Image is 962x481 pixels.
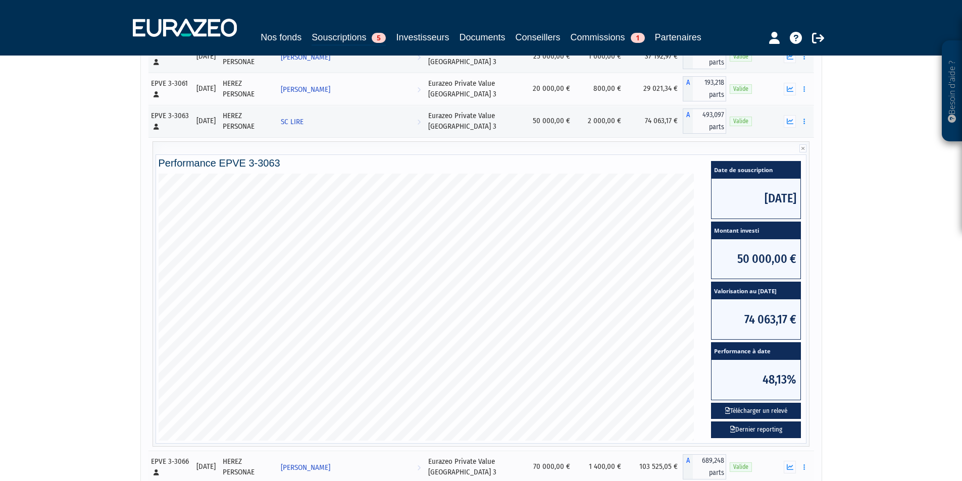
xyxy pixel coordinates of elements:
div: EPVE 3-3061 [151,78,189,100]
span: Performance à date [712,343,800,360]
a: Conseillers [516,30,561,44]
td: 25 000,00 € [521,40,575,73]
i: Voir l'investisseur [417,80,421,99]
a: Partenaires [655,30,701,44]
td: 20 000,00 € [521,73,575,105]
a: Souscriptions5 [312,30,386,46]
td: 800,00 € [575,73,626,105]
td: 29 021,34 € [626,73,683,105]
a: [PERSON_NAME] [277,46,424,67]
h4: Performance EPVE 3-3063 [159,157,804,169]
a: [PERSON_NAME] [277,457,424,477]
div: [DATE] [196,83,216,94]
a: Documents [459,30,505,44]
span: Valide [730,462,752,472]
div: Eurazeo Private Value [GEOGRAPHIC_DATA] 3 [428,78,517,100]
td: 74 063,17 € [626,105,683,137]
span: 48,13% [712,360,800,400]
div: A - Eurazeo Private Value Europe 3 [683,109,726,134]
span: A [683,454,693,479]
p: Besoin d'aide ? [946,46,958,137]
td: 1 000,00 € [575,40,626,73]
div: [DATE] [196,51,216,62]
div: Eurazeo Private Value [GEOGRAPHIC_DATA] 3 [428,111,517,132]
span: 50 000,00 € [712,239,800,279]
td: HEREZ PERSONAE [219,105,277,137]
div: Eurazeo Private Value [GEOGRAPHIC_DATA] 3 [428,46,517,68]
td: 50 000,00 € [521,105,575,137]
i: Voir l'investisseur [417,48,421,67]
td: HEREZ PERSONAE [219,73,277,105]
td: 2 000,00 € [575,105,626,137]
a: [PERSON_NAME] [277,79,424,99]
div: Eurazeo Private Value [GEOGRAPHIC_DATA] 3 [428,456,517,478]
div: EPVE 3-3060 [151,46,189,68]
div: EPVE 3-3066 [151,456,189,478]
span: 74 063,17 € [712,299,800,339]
a: Dernier reporting [711,421,801,438]
span: [PERSON_NAME] [281,458,330,477]
span: Valorisation au [DATE] [712,282,800,299]
td: 37 192,97 € [626,40,683,73]
span: [PERSON_NAME] [281,80,330,99]
a: Commissions1 [571,30,645,44]
div: [DATE] [196,116,216,126]
i: [Français] Personne physique [154,59,159,65]
i: [Français] Personne physique [154,91,159,97]
span: 193,218 parts [693,76,726,101]
div: A - Eurazeo Private Value Europe 3 [683,76,726,101]
td: HEREZ PERSONAE [219,40,277,73]
span: Montant investi [712,222,800,239]
div: [DATE] [196,461,216,472]
span: [DATE] [712,179,800,219]
div: A - Eurazeo Private Value Europe 3 [683,44,726,69]
div: EPVE 3-3063 [151,111,189,132]
span: Valide [730,84,752,94]
span: A [683,44,693,69]
span: 689,248 parts [693,454,726,479]
img: 1732889491-logotype_eurazeo_blanc_rvb.png [133,19,237,37]
span: Date de souscription [712,162,800,179]
span: Valide [730,52,752,62]
a: SC LIRE [277,111,424,131]
span: 247,623 parts [693,44,726,69]
i: [Français] Personne physique [154,124,159,130]
span: [PERSON_NAME] [281,48,330,67]
a: Nos fonds [261,30,301,44]
span: SC LIRE [281,113,303,131]
span: A [683,109,693,134]
a: Investisseurs [396,30,449,44]
button: Télécharger un relevé [711,403,801,419]
span: Valide [730,117,752,126]
div: A - Eurazeo Private Value Europe 3 [683,454,726,479]
i: Voir l'investisseur [417,458,421,477]
span: 493,097 parts [693,109,726,134]
span: A [683,76,693,101]
span: 1 [631,33,645,43]
i: Voir l'investisseur [417,113,421,131]
i: [Français] Personne physique [154,469,159,475]
span: 5 [372,33,386,43]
